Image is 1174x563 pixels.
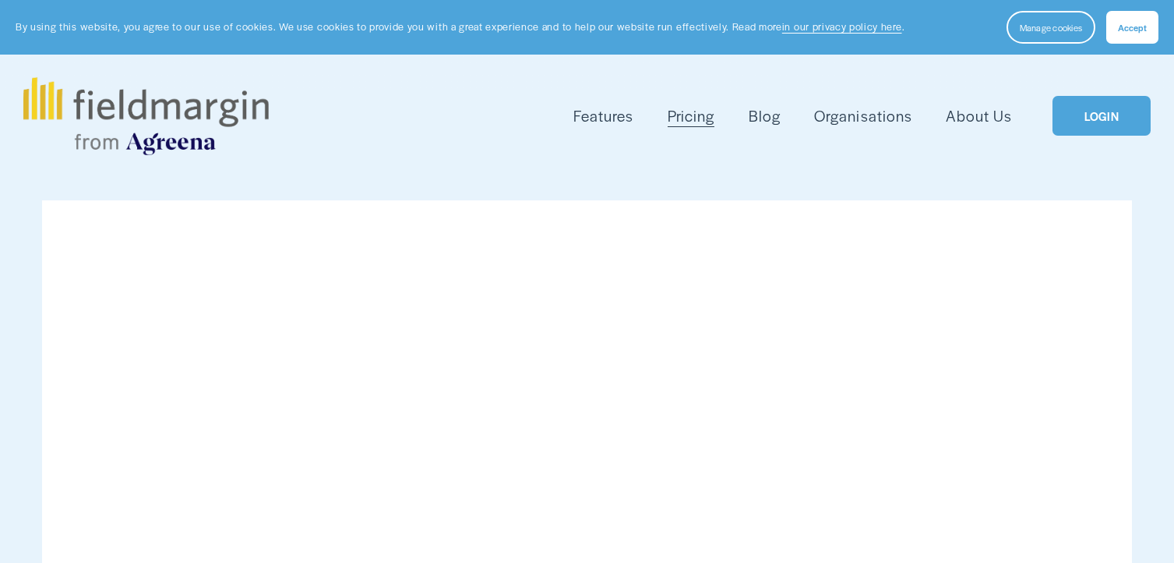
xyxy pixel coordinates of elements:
a: Pricing [668,103,714,129]
img: fieldmargin.com [23,77,268,155]
a: About Us [946,103,1012,129]
span: Features [573,104,633,127]
a: Blog [749,103,781,129]
button: Manage cookies [1007,11,1095,44]
a: in our privacy policy here [782,19,902,34]
a: Organisations [814,103,911,129]
span: Manage cookies [1020,21,1082,34]
a: LOGIN [1052,96,1151,136]
a: folder dropdown [573,103,633,129]
span: Accept [1118,21,1147,34]
p: By using this website, you agree to our use of cookies. We use cookies to provide you with a grea... [16,19,904,34]
button: Accept [1106,11,1158,44]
